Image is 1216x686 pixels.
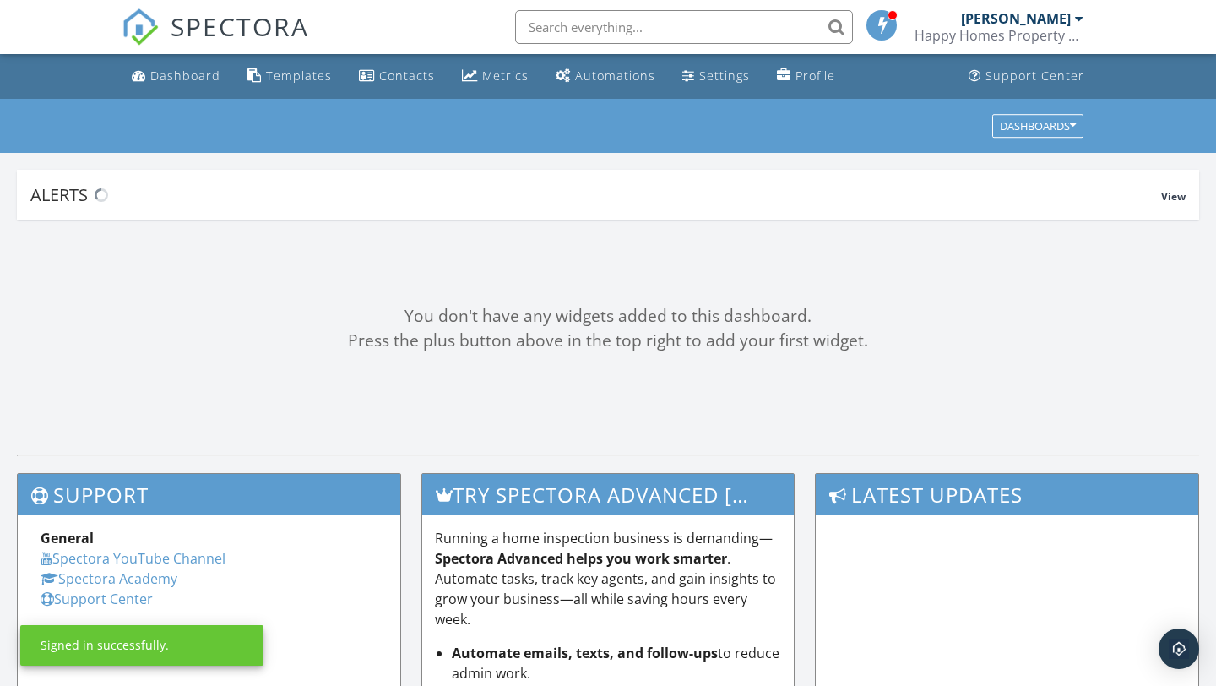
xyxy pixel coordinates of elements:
a: Support Center [962,61,1091,92]
h3: Support [18,474,400,515]
a: Spectora YouTube Channel [41,549,225,568]
img: The Best Home Inspection Software - Spectora [122,8,159,46]
button: Dashboards [992,114,1083,138]
li: to reduce admin work. [452,643,782,683]
h3: Try spectora advanced [DATE] [422,474,795,515]
h3: Latest Updates [816,474,1198,515]
a: Templates [241,61,339,92]
div: Profile [795,68,835,84]
div: Settings [699,68,750,84]
div: Open Intercom Messenger [1159,629,1199,669]
span: View [1161,189,1186,204]
a: Support Center [41,590,153,608]
div: Signed in successfully. [41,637,169,654]
a: Company Profile [770,61,842,92]
strong: Automate emails, texts, and follow-ups [452,644,718,662]
div: Dashboards [1000,120,1076,132]
span: SPECTORA [171,8,309,44]
div: [PERSON_NAME] [961,10,1071,27]
div: Metrics [482,68,529,84]
div: Automations [575,68,655,84]
a: Settings [676,61,757,92]
input: Search everything... [515,10,853,44]
strong: Spectora Advanced helps you work smarter [435,549,727,568]
a: Spectora Academy [41,569,177,588]
a: Automations (Basic) [549,61,662,92]
div: You don't have any widgets added to this dashboard. [17,304,1199,329]
div: Support Center [985,68,1084,84]
p: Running a home inspection business is demanding— . Automate tasks, track key agents, and gain ins... [435,528,782,629]
div: Happy Homes Property Assessments, LLC [915,27,1083,44]
div: Dashboard [150,68,220,84]
div: Alerts [30,183,1161,206]
div: Contacts [379,68,435,84]
a: Dashboard [125,61,227,92]
div: Press the plus button above in the top right to add your first widget. [17,329,1199,353]
a: Metrics [455,61,535,92]
div: Templates [266,68,332,84]
strong: General [41,529,94,547]
a: Contacts [352,61,442,92]
a: SPECTORA [122,23,309,58]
